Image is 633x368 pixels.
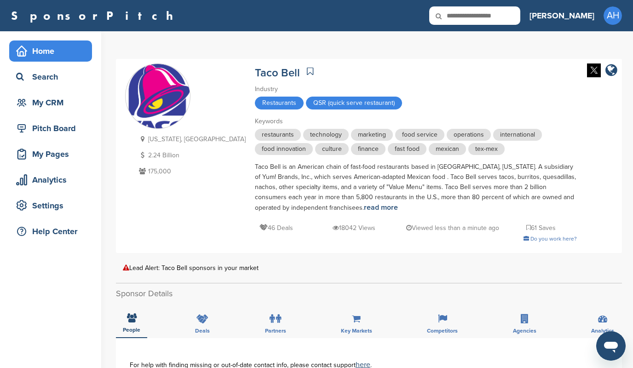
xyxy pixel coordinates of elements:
a: Do you work here? [524,236,577,242]
a: Home [9,40,92,62]
img: Sponsorpitch & Taco Bell [126,64,190,144]
iframe: Button to launch messaging window [596,331,626,361]
div: Home [14,43,92,59]
span: Do you work here? [530,236,577,242]
p: 46 Deals [259,222,293,234]
a: company link [605,63,617,79]
div: Keywords [255,116,577,126]
div: Pitch Board [14,120,92,137]
a: Help Center [9,221,92,242]
p: Viewed less than a minute ago [406,222,499,234]
span: finance [351,143,386,155]
div: Lead Alert: Taco Bell sponsors in your market [123,264,615,271]
p: 61 Saves [526,222,556,234]
div: Settings [14,197,92,214]
p: 18042 Views [333,222,375,234]
div: Taco Bell is an American chain of fast-food restaurants based in [GEOGRAPHIC_DATA], [US_STATE]. A... [255,162,577,213]
span: Agencies [513,328,536,333]
span: international [493,129,542,141]
span: Competitors [427,328,458,333]
span: AH [604,6,622,25]
span: marketing [351,129,393,141]
span: fast food [388,143,426,155]
a: Taco Bell [255,66,300,80]
span: Key Markets [341,328,372,333]
span: People [123,327,140,333]
div: My CRM [14,94,92,111]
span: Partners [265,328,286,333]
span: culture [315,143,349,155]
span: tex-mex [468,143,505,155]
div: My Pages [14,146,92,162]
span: Restaurants [255,97,304,109]
span: Analytics [591,328,614,333]
a: Pitch Board [9,118,92,139]
a: My CRM [9,92,92,113]
h2: Sponsor Details [116,287,622,300]
span: restaurants [255,129,301,141]
span: QSR (quick serve restaurant) [306,97,402,109]
span: Deals [195,328,210,333]
a: SponsorPitch [11,10,179,22]
a: Settings [9,195,92,216]
span: food innovation [255,143,313,155]
a: Search [9,66,92,87]
img: Twitter white [587,63,601,77]
a: [PERSON_NAME] [529,6,594,26]
a: My Pages [9,144,92,165]
a: Analytics [9,169,92,190]
p: 175,000 [137,166,246,177]
div: Search [14,69,92,85]
p: [US_STATE], [GEOGRAPHIC_DATA] [137,133,246,145]
a: read more [364,203,398,212]
span: operations [447,129,491,141]
span: food service [395,129,444,141]
p: 2.24 Billion [137,149,246,161]
div: Analytics [14,172,92,188]
div: Help Center [14,223,92,240]
span: mexican [429,143,466,155]
h3: [PERSON_NAME] [529,9,594,22]
span: technology [303,129,349,141]
div: Industry [255,84,577,94]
